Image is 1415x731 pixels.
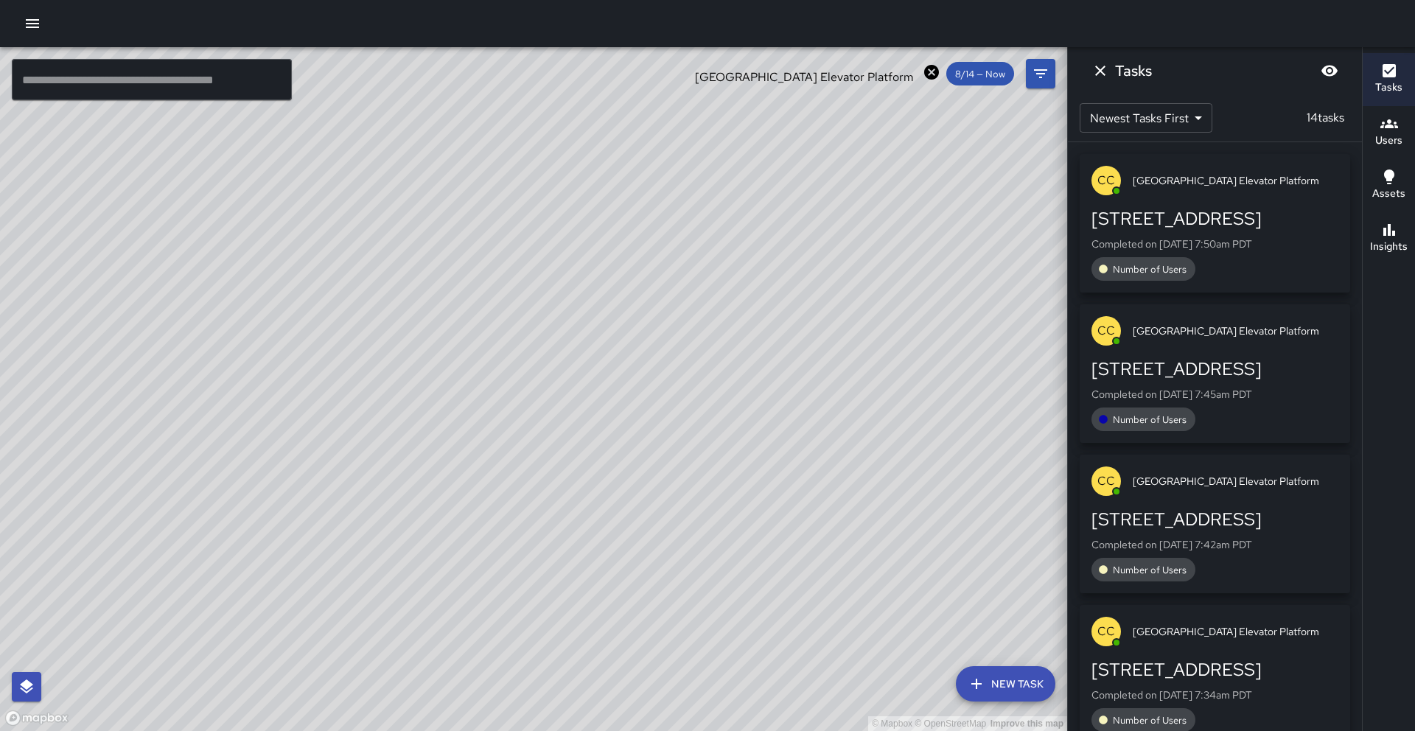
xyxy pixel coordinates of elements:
[1080,455,1350,593] button: CC[GEOGRAPHIC_DATA] Elevator Platform[STREET_ADDRESS]Completed on [DATE] 7:42am PDTNumber of Users
[1097,623,1115,640] p: CC
[1104,564,1195,576] span: Number of Users
[1097,322,1115,340] p: CC
[1115,59,1152,83] h6: Tasks
[1091,537,1338,552] p: Completed on [DATE] 7:42am PDT
[1086,56,1115,85] button: Dismiss
[1097,472,1115,490] p: CC
[1080,103,1212,133] div: Newest Tasks First
[1363,53,1415,106] button: Tasks
[1363,159,1415,212] button: Assets
[1363,212,1415,265] button: Insights
[1133,474,1338,489] span: [GEOGRAPHIC_DATA] Elevator Platform
[1091,207,1338,231] div: [STREET_ADDRESS]
[1104,263,1195,276] span: Number of Users
[1370,239,1408,255] h6: Insights
[1375,133,1402,149] h6: Users
[1133,173,1338,188] span: [GEOGRAPHIC_DATA] Elevator Platform
[1091,508,1338,531] div: [STREET_ADDRESS]
[1104,413,1195,426] span: Number of Users
[1097,172,1115,189] p: CC
[1080,154,1350,293] button: CC[GEOGRAPHIC_DATA] Elevator Platform[STREET_ADDRESS]Completed on [DATE] 7:50am PDTNumber of Users
[1372,186,1405,202] h6: Assets
[946,68,1014,80] span: 8/14 — Now
[1133,323,1338,338] span: [GEOGRAPHIC_DATA] Elevator Platform
[1301,109,1350,127] p: 14 tasks
[1363,106,1415,159] button: Users
[686,63,940,85] div: [GEOGRAPHIC_DATA] Elevator Platform
[1091,387,1338,402] p: Completed on [DATE] 7:45am PDT
[1091,357,1338,381] div: [STREET_ADDRESS]
[686,69,923,85] span: [GEOGRAPHIC_DATA] Elevator Platform
[1091,688,1338,702] p: Completed on [DATE] 7:34am PDT
[1315,56,1344,85] button: Blur
[1026,59,1055,88] button: Filters
[1375,80,1402,96] h6: Tasks
[1091,237,1338,251] p: Completed on [DATE] 7:50am PDT
[1133,624,1338,639] span: [GEOGRAPHIC_DATA] Elevator Platform
[1091,658,1338,682] div: [STREET_ADDRESS]
[956,666,1055,702] button: New Task
[1080,304,1350,443] button: CC[GEOGRAPHIC_DATA] Elevator Platform[STREET_ADDRESS]Completed on [DATE] 7:45am PDTNumber of Users
[1104,714,1195,727] span: Number of Users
